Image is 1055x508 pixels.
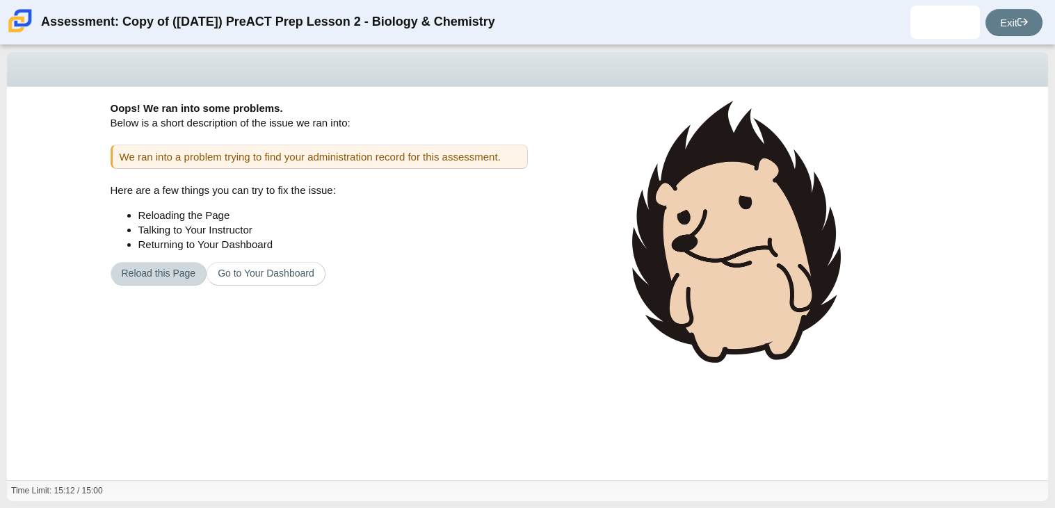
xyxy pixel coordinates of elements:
[6,6,35,35] img: Carmen School of Science & Technology
[111,102,283,114] b: Oops! We ran into some problems.
[985,9,1042,36] a: Exit
[138,237,528,252] li: Returning to Your Dashboard
[138,222,528,237] li: Talking to Your Instructor
[120,151,501,163] span: We ran into a problem trying to find your administration record for this assessment.
[11,485,103,497] div: Time Limit: 15:12 / 15:00
[6,26,35,38] a: Carmen School of Science & Technology
[41,6,495,39] div: Assessment: Copy of ([DATE]) PreACT Prep Lesson 2 - Biology & Chemistry
[111,262,207,286] button: Reload this Page
[207,262,325,286] a: Go to Your Dashboard
[934,11,956,33] img: yarianis.vegacamac.b9itHR
[632,101,841,363] img: hedgehog-sad-large.png
[111,183,528,286] div: Here are a few things you can try to fix the issue:
[111,101,528,145] div: Below is a short description of the issue we ran into:
[138,208,528,222] li: Reloading the Page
